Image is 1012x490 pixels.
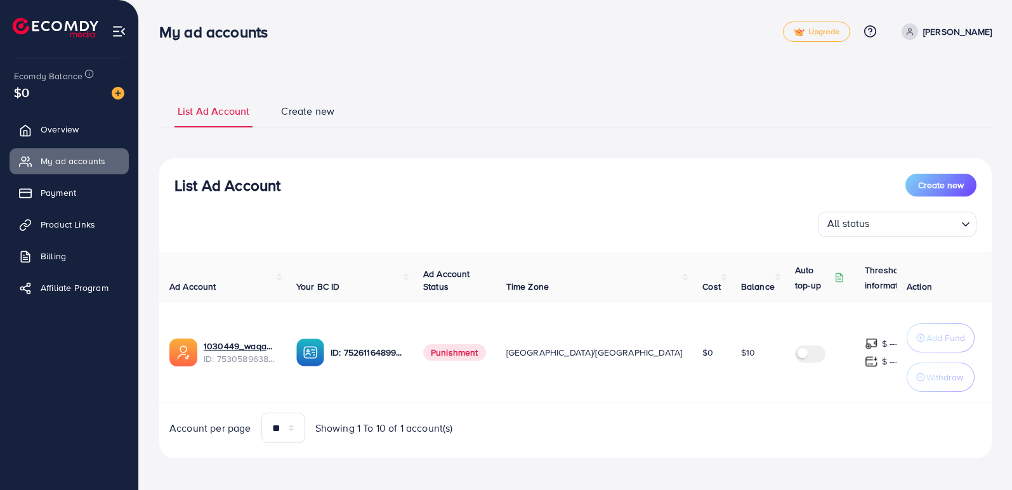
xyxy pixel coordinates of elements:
[41,186,76,199] span: Payment
[918,179,964,191] span: Create new
[10,243,129,269] a: Billing
[423,344,486,361] span: Punishment
[281,104,334,119] span: Create new
[41,281,108,294] span: Affiliate Program
[41,218,95,231] span: Product Links
[506,280,549,293] span: Time Zone
[882,336,898,351] p: $ ---
[865,262,927,293] p: Threshold information
[10,180,129,205] a: Payment
[923,24,992,39] p: [PERSON_NAME]
[874,214,956,234] input: Search for option
[204,352,276,365] span: ID: 7530589638466273281
[41,155,105,167] span: My ad accounts
[296,280,340,293] span: Your BC ID
[10,212,129,237] a: Product Links
[41,250,66,262] span: Billing
[10,117,129,142] a: Overview
[794,28,805,37] img: tick
[296,338,324,366] img: ic-ba-acc.ded83a64.svg
[159,23,278,41] h3: My ad accounts
[169,280,216,293] span: Ad Account
[741,280,775,293] span: Balance
[958,433,1002,480] iframe: Chat
[794,27,839,37] span: Upgrade
[174,176,280,195] h3: List Ad Account
[825,214,872,234] span: All status
[41,123,79,136] span: Overview
[907,280,932,293] span: Action
[169,338,197,366] img: ic-ads-acc.e4c84228.svg
[865,337,878,351] img: top-up amount
[169,421,251,435] span: Account per page
[882,354,898,369] p: $ ---
[506,346,683,359] span: [GEOGRAPHIC_DATA]/[GEOGRAPHIC_DATA]
[926,330,965,345] p: Add Fund
[14,70,82,82] span: Ecomdy Balance
[112,87,124,100] img: image
[14,83,29,101] span: $0
[10,275,129,300] a: Affiliate Program
[783,22,850,42] a: tickUpgrade
[204,340,276,352] a: 1030449_waqas ad 25_1753352034204
[331,345,403,360] p: ID: 7526116489968156673
[907,363,975,392] button: Withdraw
[178,104,249,119] span: List Ad Account
[907,323,975,352] button: Add Fund
[818,212,976,237] div: Search for option
[112,24,126,39] img: menu
[702,346,713,359] span: $0
[315,421,453,435] span: Showing 1 To 10 of 1 account(s)
[204,340,276,366] div: <span class='underline'>1030449_waqas ad 25_1753352034204</span></br>7530589638466273281
[423,268,470,293] span: Ad Account Status
[10,148,129,174] a: My ad accounts
[741,346,755,359] span: $10
[865,355,878,368] img: top-up amount
[905,174,976,197] button: Create new
[13,18,98,37] img: logo
[702,280,721,293] span: Cost
[897,23,992,40] a: [PERSON_NAME]
[795,262,832,293] p: Auto top-up
[926,370,963,385] p: Withdraw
